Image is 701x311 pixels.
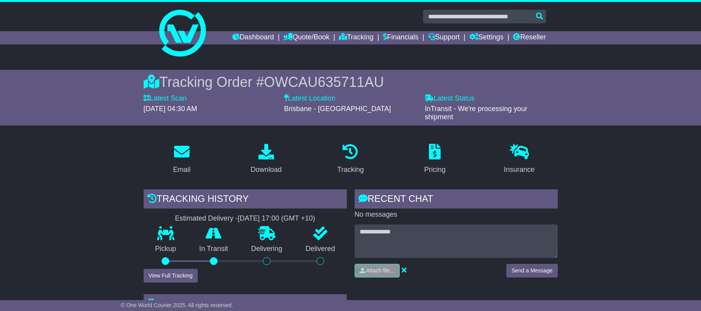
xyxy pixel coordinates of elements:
p: Pickup [144,245,188,253]
a: Tracking [339,31,373,44]
a: Pricing [419,141,451,178]
div: [DATE] 17:00 (GMT +10) [238,214,315,223]
button: Send a Message [506,264,557,277]
p: In Transit [188,245,240,253]
p: Delivered [294,245,347,253]
a: Email [168,141,195,178]
div: Tracking [337,164,364,175]
div: Email [173,164,190,175]
a: Reseller [513,31,546,44]
span: © One World Courier 2025. All rights reserved. [121,302,233,308]
div: Download [251,164,282,175]
a: Download [246,141,287,178]
label: Latest Status [425,94,474,103]
span: [DATE] 04:30 AM [144,105,197,113]
a: Dashboard [232,31,274,44]
p: No messages [355,210,558,219]
span: InTransit - We're processing your shipment [425,105,527,121]
a: Quote/Book [283,31,329,44]
p: Delivering [240,245,294,253]
a: Support [428,31,460,44]
a: Settings [469,31,504,44]
a: Financials [383,31,418,44]
div: Tracking Order # [144,74,558,90]
label: Latest Location [284,94,336,103]
div: RECENT CHAT [355,189,558,210]
a: Tracking [332,141,369,178]
div: Estimated Delivery - [144,214,347,223]
span: OWCAU635711AU [264,74,384,90]
span: Brisbane - [GEOGRAPHIC_DATA] [284,105,391,113]
a: Insurance [499,141,540,178]
div: Insurance [504,164,535,175]
label: Latest Scan [144,94,187,103]
div: Tracking history [144,189,347,210]
div: Pricing [424,164,446,175]
button: View Full Tracking [144,269,198,283]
